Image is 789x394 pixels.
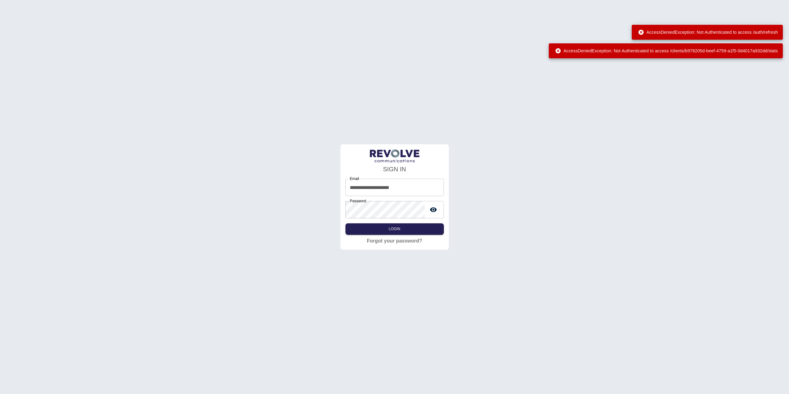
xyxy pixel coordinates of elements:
[555,45,778,56] div: AccessDeniedException: Not Authenticated to access /clients/b978205d-beef-4759-a1f5-0d4017a932dd/...
[345,164,444,174] h4: SIGN IN
[638,27,778,38] div: AccessDeniedException: Not Authenticated to access /auth/refresh
[370,149,419,163] img: LogoText
[367,237,422,245] a: Forgot your password?
[350,198,366,204] label: Password
[350,176,359,181] label: Email
[427,204,440,216] button: toggle password visibility
[345,223,444,235] button: Login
